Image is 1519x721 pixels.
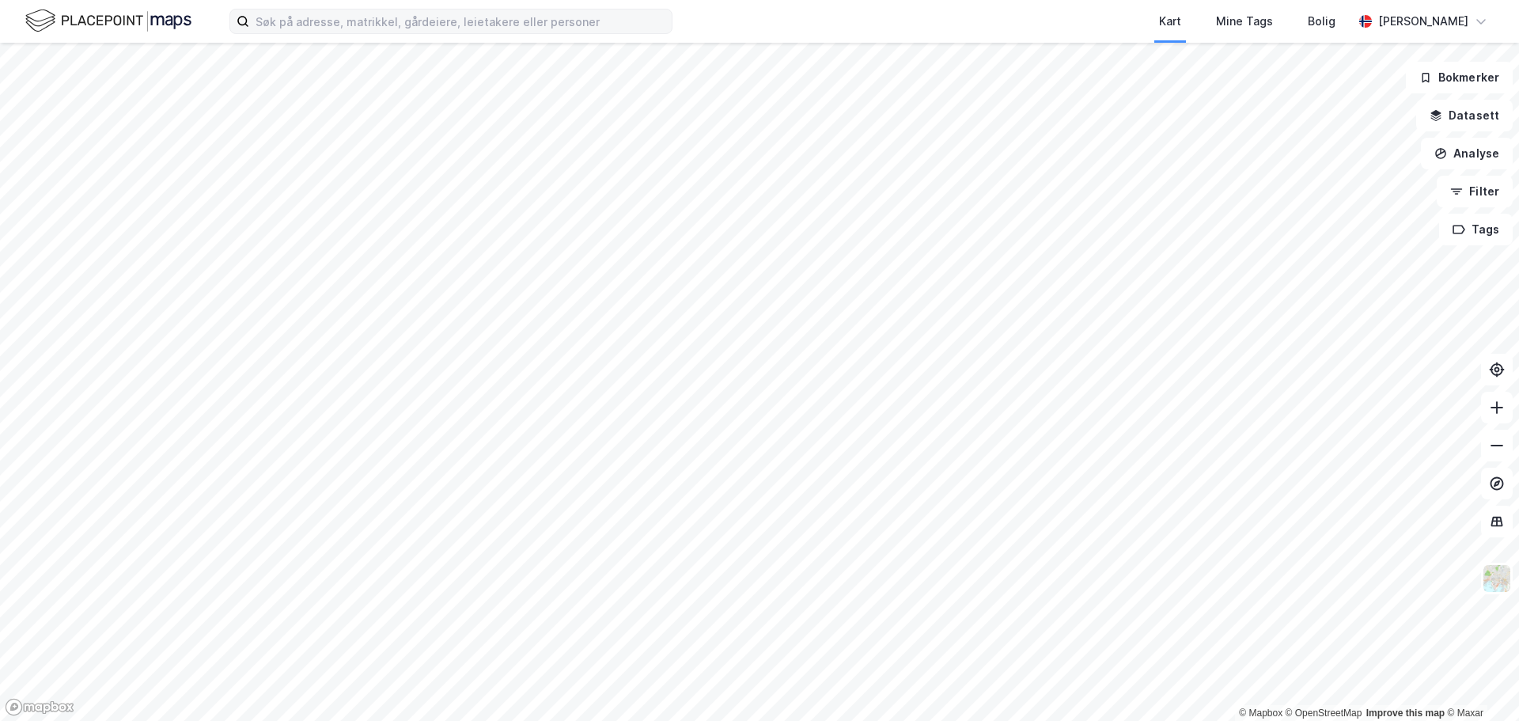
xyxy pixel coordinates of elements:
div: Bolig [1308,12,1335,31]
img: logo.f888ab2527a4732fd821a326f86c7f29.svg [25,7,191,35]
button: Tags [1439,214,1513,245]
div: Kart [1159,12,1181,31]
button: Bokmerker [1406,62,1513,93]
input: Søk på adresse, matrikkel, gårdeiere, leietakere eller personer [249,9,672,33]
a: Mapbox [1239,708,1282,719]
button: Filter [1437,176,1513,207]
iframe: Chat Widget [1440,645,1519,721]
a: Improve this map [1366,708,1445,719]
a: OpenStreetMap [1286,708,1362,719]
button: Datasett [1416,100,1513,131]
a: Mapbox homepage [5,698,74,716]
div: [PERSON_NAME] [1378,12,1468,31]
img: Z [1482,564,1512,594]
div: Mine Tags [1216,12,1273,31]
button: Analyse [1421,138,1513,169]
